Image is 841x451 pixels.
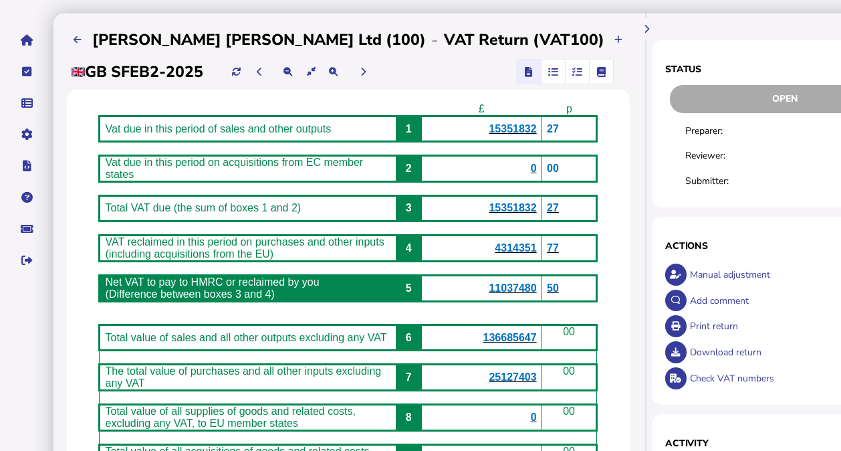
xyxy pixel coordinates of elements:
button: Hide [635,17,657,39]
span: 50 [547,282,559,294]
span: Vat due in this period on acquisitions from EC member states [106,157,364,180]
b: 11037480 [489,282,536,294]
button: Previous period [249,61,271,83]
span: 5 [406,282,412,294]
button: Sign out [13,246,41,274]
span: 00 [563,405,575,417]
span: 4 [406,242,412,254]
span: (Difference between boxes 3 and 4) [106,288,275,300]
span: 00 [547,163,559,174]
h2: [PERSON_NAME] [PERSON_NAME] Ltd (100) [92,29,426,50]
span: 00 [563,365,575,377]
span: VAT reclaimed in this period on purchases and other inputs (including acquisitions from the EU) [106,236,384,260]
span: 15351832 [489,123,536,134]
i: Data manager [21,103,33,104]
mat-button-toggle: Reconcilliation view by document [541,60,565,84]
span: 136685647 [483,332,537,343]
span: £ [479,103,485,114]
span: 77 [547,242,559,254]
button: Next period [352,61,374,83]
div: Preparer: [685,124,755,137]
span: Total VAT due (the sum of boxes 1 and 2) [106,202,302,213]
div: Submitter: [685,175,755,187]
div: - [426,29,444,51]
button: Manage settings [13,120,41,149]
h2: GB SFEB2-2025 [72,62,203,82]
button: Check VAT numbers on return. [665,367,687,389]
span: p [566,103,572,114]
span: 6 [406,332,412,343]
mat-button-toggle: Reconcilliation view by tax code [565,60,589,84]
h2: VAT Return (VAT100) [444,29,604,50]
mat-button-toggle: Return view [517,60,541,84]
span: 7 [406,371,412,383]
button: Make a comment in the activity log. [665,290,687,312]
button: Upload list [67,29,89,51]
button: Refresh data for current period [225,61,247,83]
button: Reset the return view [300,61,322,83]
button: Make an adjustment to this return. [665,264,687,286]
img: gb.png [72,67,85,77]
button: Upload transactions [608,29,630,51]
span: 27 [547,123,559,134]
span: Vat due in this period of sales and other outputs [106,123,332,134]
span: 00 [563,326,575,337]
span: 3 [406,202,412,213]
button: Download return [665,341,687,363]
button: Make the return view smaller [277,61,299,83]
span: 1 [406,123,412,134]
span: 0 [531,412,537,423]
span: 25127403 [489,371,536,383]
button: Developer hub links [13,152,41,180]
button: Help pages [13,183,41,211]
span: Total value of sales and all other outputs excluding any VAT [106,332,387,343]
button: Home [13,26,41,54]
span: 8 [406,412,412,423]
button: Open printable view of return. [665,315,687,337]
span: Net VAT to pay to HMRC or reclaimed by you [106,276,320,288]
button: Raise a support ticket [13,215,41,243]
span: 0 [531,163,537,174]
span: 27 [547,202,559,213]
mat-button-toggle: Ledger [589,60,613,84]
span: The total value of purchases and all other inputs excluding any VAT [106,365,382,389]
div: Reviewer: [685,149,755,162]
button: Data manager [13,89,41,117]
button: Make the return view larger [322,61,344,83]
b: 15351832 [489,202,536,213]
span: 2 [406,163,412,174]
span: Total value of all supplies of goods and related costs, excluding any VAT, to EU member states [106,405,356,429]
span: 4314351 [495,242,536,254]
button: Tasks [13,58,41,86]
